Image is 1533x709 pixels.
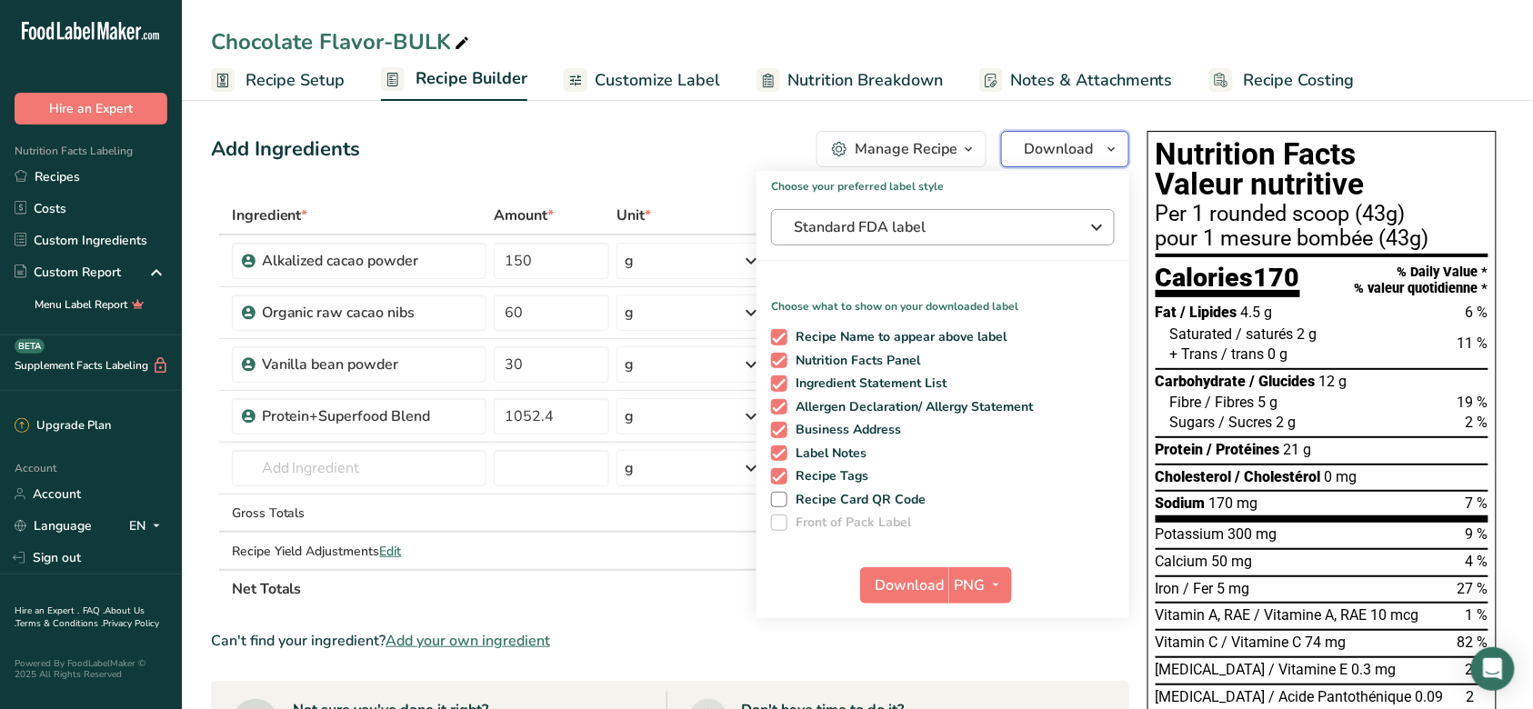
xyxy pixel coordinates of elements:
[1244,68,1355,93] span: Recipe Costing
[1207,441,1280,458] span: / Protéines
[1170,325,1233,343] span: Saturated
[15,339,45,354] div: BETA
[787,445,867,462] span: Label Notes
[625,302,634,324] div: g
[979,60,1173,101] a: Notes & Attachments
[129,515,167,537] div: EN
[262,354,476,375] div: Vanilla bean powder
[1156,661,1266,678] span: [MEDICAL_DATA]
[380,543,402,560] span: Edit
[1269,688,1412,705] span: / Acide Pantothénique
[232,542,487,561] div: Recipe Yield Adjustments
[1156,580,1180,597] span: Iron
[1352,661,1397,678] span: 0.3 mg
[876,574,945,596] span: Download
[1236,468,1321,485] span: / Cholestérol
[494,205,554,226] span: Amount
[1170,345,1218,363] span: + Trans
[855,138,957,160] div: Manage Recipe
[228,569,891,607] th: Net Totals
[211,60,345,101] a: Recipe Setup
[1156,228,1488,250] div: pour 1 mesure bombée (43g)
[787,422,902,438] span: Business Address
[232,504,487,523] div: Gross Totals
[1254,262,1300,293] span: 170
[1306,634,1347,651] span: 74 mg
[1209,60,1355,101] a: Recipe Costing
[1184,580,1214,597] span: / Fer
[787,492,927,508] span: Recipe Card QR Code
[1156,139,1488,200] h1: Nutrition Facts Valeur nutritive
[1170,414,1216,431] span: Sugars
[1255,606,1368,624] span: / Vitamine A, RAE
[756,60,943,101] a: Nutrition Breakdown
[15,658,167,680] div: Powered By FoodLabelMaker © 2025 All Rights Reserved
[1269,661,1348,678] span: / Vitamine E
[1219,414,1273,431] span: / Sucres
[1466,525,1488,543] span: 9 %
[15,93,167,125] button: Hire an Expert
[1325,468,1358,485] span: 0 mg
[1458,335,1488,352] span: 11 %
[1355,265,1488,296] div: % Daily Value * % valeur quotidienne *
[787,514,912,531] span: Front of Pack Label
[1156,304,1177,321] span: Fat
[15,604,145,630] a: About Us .
[1466,304,1488,321] span: 6 %
[787,68,943,93] span: Nutrition Breakdown
[625,405,634,427] div: g
[83,604,105,617] a: FAQ .
[787,375,947,392] span: Ingredient Statement List
[386,630,550,652] span: Add your own ingredient
[787,399,1034,415] span: Allergen Declaration/ Allergy Statement
[262,250,476,272] div: Alkalized cacao powder
[1156,494,1206,512] span: Sodium
[756,284,1129,315] p: Choose what to show on your downloaded label
[262,302,476,324] div: Organic raw cacao nibs
[1156,525,1225,543] span: Potassium
[955,574,986,596] span: PNG
[1001,131,1129,167] button: Download
[1010,68,1173,93] span: Notes & Attachments
[771,209,1115,245] button: Standard FDA label
[15,604,79,617] a: Hire an Expert .
[211,630,1129,652] div: Can't find your ingredient?
[1156,553,1208,570] span: Calcium
[787,468,869,484] span: Recipe Tags
[616,205,651,226] span: Unit
[1268,345,1288,363] span: 0 g
[1222,345,1265,363] span: / trans
[381,58,527,102] a: Recipe Builder
[1024,138,1093,160] span: Download
[1458,634,1488,651] span: 82 %
[1319,373,1348,390] span: 12 g
[1466,414,1488,431] span: 2 %
[1156,265,1300,298] div: Calories
[794,216,1067,238] span: Standard FDA label
[1156,441,1204,458] span: Protein
[1466,553,1488,570] span: 4 %
[756,171,1129,195] h1: Choose your preferred label style
[15,263,121,282] div: Custom Report
[245,68,345,93] span: Recipe Setup
[1212,553,1253,570] span: 50 mg
[1228,525,1277,543] span: 300 mg
[1458,580,1488,597] span: 27 %
[1458,394,1488,411] span: 19 %
[817,131,987,167] button: Manage Recipe
[787,329,1007,345] span: Recipe Name to appear above label
[1156,468,1232,485] span: Cholesterol
[1471,647,1515,691] div: Open Intercom Messenger
[1156,606,1251,624] span: Vitamin A, RAE
[416,66,527,91] span: Recipe Builder
[15,417,111,435] div: Upgrade Plan
[1181,304,1237,321] span: / Lipides
[211,135,360,165] div: Add Ingredients
[1277,414,1297,431] span: 2 g
[1237,325,1294,343] span: / saturés
[625,457,634,479] div: g
[949,567,1012,604] button: PNG
[1466,606,1488,624] span: 1 %
[1156,634,1218,651] span: Vitamin C
[1170,394,1202,411] span: Fibre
